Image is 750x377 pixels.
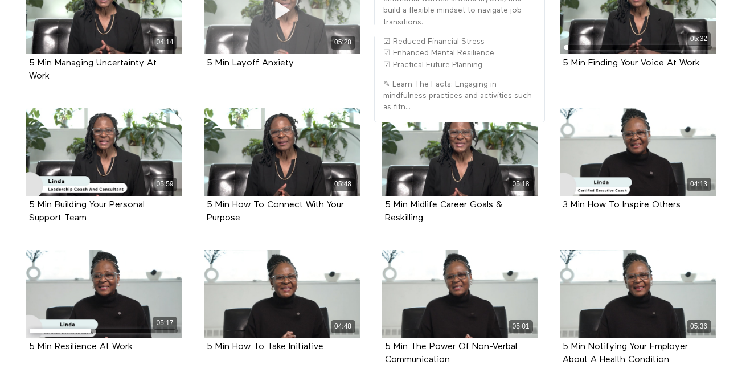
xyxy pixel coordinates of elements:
[331,320,355,333] div: 04:48
[207,200,344,222] a: 5 Min How To Connect With Your Purpose
[207,342,323,351] a: 5 Min How To Take Initiative
[563,59,700,68] strong: 5 Min Finding Your Voice At Work
[153,317,177,330] div: 05:17
[29,59,157,81] strong: 5 Min Managing Uncertainty At Work
[29,342,133,351] a: 5 Min Resilience At Work
[29,59,157,80] a: 5 Min Managing Uncertainty At Work
[563,59,700,67] a: 5 Min Finding Your Voice At Work
[383,36,536,71] p: ☑ Reduced Financial Stress ☑ Enhanced Mental Resilience ☑ Practical Future Planning
[204,108,360,196] a: 5 Min How To Connect With Your Purpose 05:48
[26,250,182,338] a: 5 Min Resilience At Work 05:17
[207,59,294,67] a: 5 Min Layoff Anxiety
[382,250,538,338] a: 5 Min The Power Of Non-Verbal Communication 05:01
[331,36,355,49] div: 05:28
[331,178,355,191] div: 05:48
[26,108,182,196] a: 5 Min Building Your Personal Support Team 05:59
[385,200,502,223] strong: 5 Min Midlife Career Goals & Reskilling
[563,342,688,364] a: 5 Min Notifying Your Employer About A Health Condition
[207,59,294,68] strong: 5 Min Layoff Anxiety
[382,108,538,196] a: 5 Min Midlife Career Goals & Reskilling 05:18
[207,200,344,223] strong: 5 Min How To Connect With Your Purpose
[385,200,502,222] a: 5 Min Midlife Career Goals & Reskilling
[687,32,711,46] div: 05:32
[29,200,145,222] a: 5 Min Building Your Personal Support Team
[383,79,536,113] p: ✎ Learn The Facts: Engaging in mindfulness practices and activities such as fitn...
[509,178,533,191] div: 05:18
[560,108,716,196] a: 3 Min How To Inspire Others 04:13
[153,36,177,49] div: 04:14
[687,178,711,191] div: 04:13
[29,200,145,223] strong: 5 Min Building Your Personal Support Team
[204,250,360,338] a: 5 Min How To Take Initiative 04:48
[687,320,711,333] div: 05:36
[153,178,177,191] div: 05:59
[509,320,533,333] div: 05:01
[560,250,716,338] a: 5 Min Notifying Your Employer About A Health Condition 05:36
[563,200,681,209] a: 3 Min How To Inspire Others
[563,200,681,210] strong: 3 Min How To Inspire Others
[385,342,517,364] a: 5 Min The Power Of Non-Verbal Communication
